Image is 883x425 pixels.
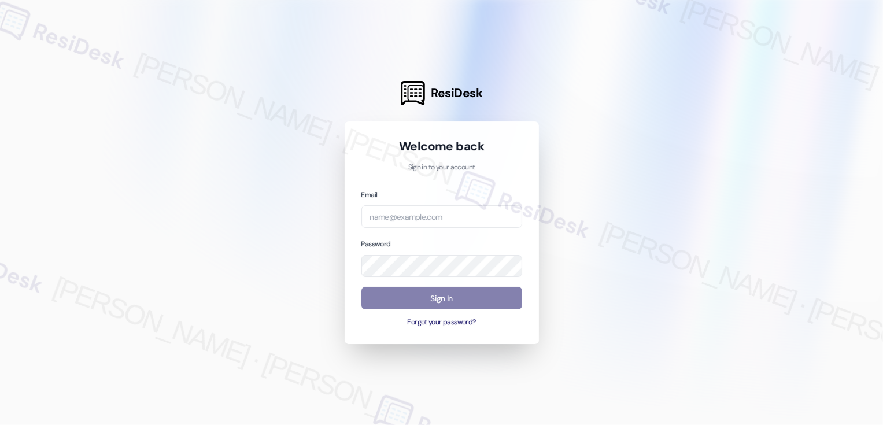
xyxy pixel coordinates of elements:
p: Sign in to your account [361,162,522,173]
label: Password [361,239,391,249]
h1: Welcome back [361,138,522,154]
label: Email [361,190,378,199]
span: ResiDesk [431,85,482,101]
img: ResiDesk Logo [401,81,425,105]
input: name@example.com [361,205,522,228]
button: Forgot your password? [361,317,522,328]
button: Sign In [361,287,522,309]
